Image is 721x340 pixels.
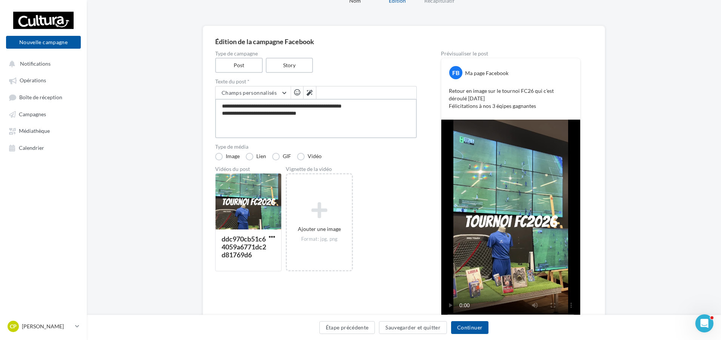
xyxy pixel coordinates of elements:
div: ddc970cb51c64059a6771dc2d81769d6 [222,235,266,259]
label: Vidéo [297,153,322,160]
a: Médiathèque [5,124,82,137]
span: Calendrier [19,145,44,151]
label: Post [215,58,263,73]
button: Nouvelle campagne [6,36,81,49]
div: FB [449,66,462,79]
span: Boîte de réception [19,94,62,100]
div: Ma page Facebook [465,69,508,77]
button: Sauvegarder et quitter [379,321,447,334]
button: Champs personnalisés [216,86,291,99]
button: Notifications [5,57,79,70]
a: Opérations [5,73,82,87]
label: Story [266,58,313,73]
iframe: Intercom live chat [695,314,713,332]
span: Médiathèque [19,128,50,134]
a: CP [PERSON_NAME] [6,319,81,334]
label: Texte du post * [215,79,417,84]
a: Boîte de réception [5,90,82,104]
p: Retour en image sur le tournoi FC26 qui c'est déroulé [DATE] Félicitations à nos 3 éqipes gagnantes [449,87,573,110]
label: Lien [246,153,266,160]
div: Édition de la campagne Facebook [215,38,593,45]
label: Image [215,153,240,160]
p: [PERSON_NAME] [22,323,72,330]
label: GIF [272,153,291,160]
label: Type de média [215,144,417,149]
span: Champs personnalisés [222,89,277,96]
span: Campagnes [19,111,46,117]
span: Notifications [20,60,51,67]
span: CP [10,323,17,330]
a: Calendrier [5,141,82,154]
div: Vignette de la vidéo [286,166,353,172]
button: Continuer [451,321,488,334]
a: Campagnes [5,107,82,121]
button: Étape précédente [319,321,375,334]
span: Opérations [20,77,46,84]
label: Type de campagne [215,51,417,56]
div: Vidéos du post [215,166,282,172]
div: Prévisualiser le post [441,51,581,56]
